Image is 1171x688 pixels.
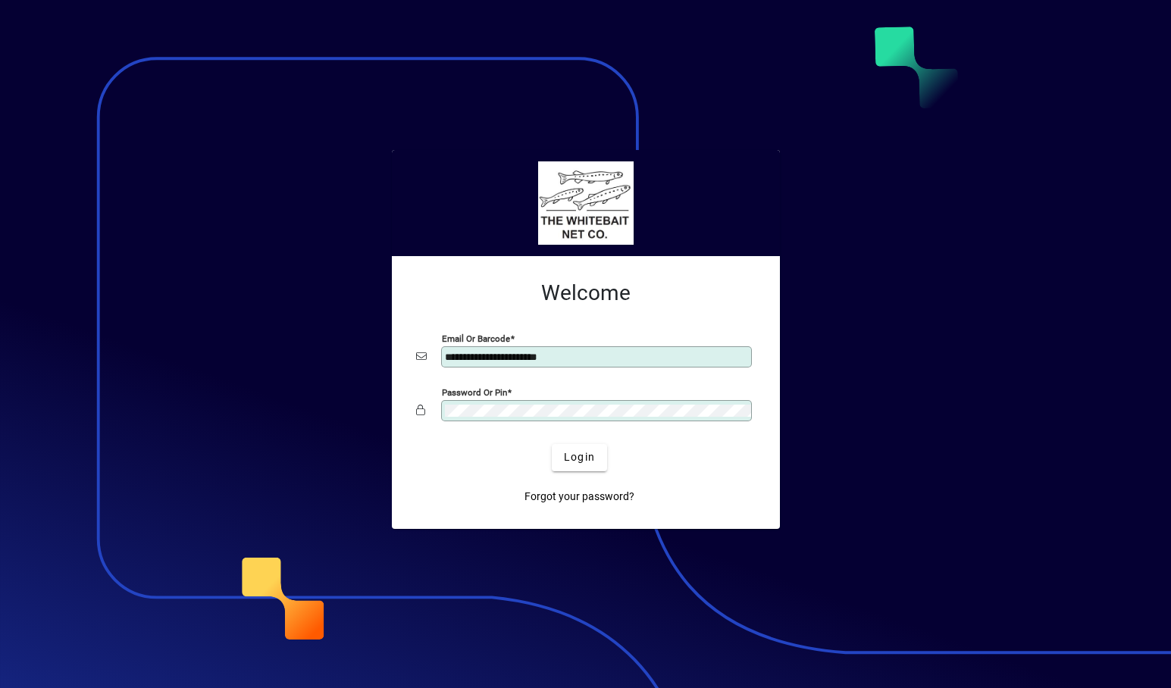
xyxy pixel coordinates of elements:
span: Forgot your password? [524,489,634,505]
span: Login [564,449,595,465]
a: Forgot your password? [518,483,640,511]
h2: Welcome [416,280,756,306]
mat-label: Email or Barcode [442,333,510,343]
button: Login [552,444,607,471]
mat-label: Password or Pin [442,386,507,397]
